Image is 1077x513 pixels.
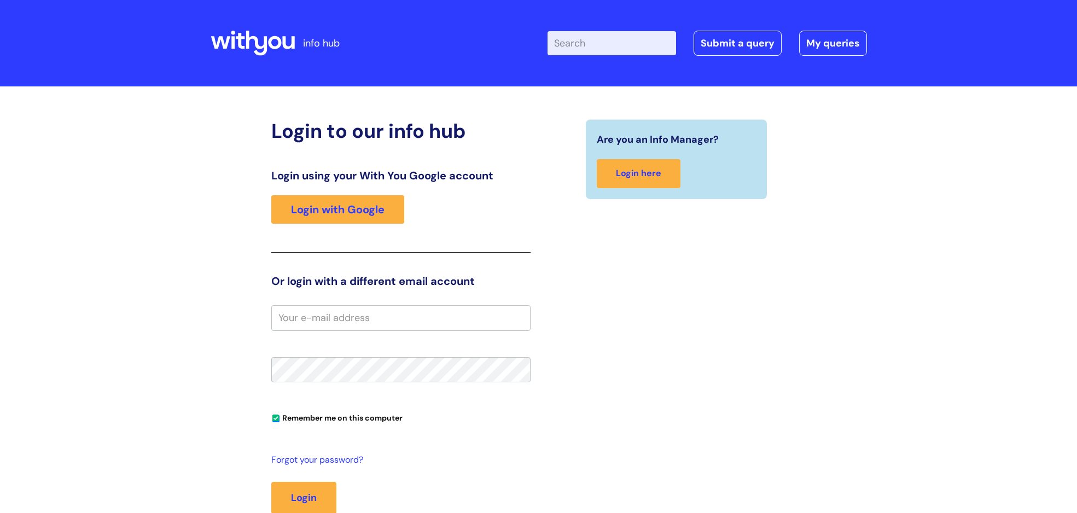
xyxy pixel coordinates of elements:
input: Remember me on this computer [272,415,280,422]
span: Are you an Info Manager? [597,131,719,148]
a: Login here [597,159,680,188]
label: Remember me on this computer [271,411,403,423]
h3: Or login with a different email account [271,275,531,288]
a: Login with Google [271,195,404,224]
p: info hub [303,34,340,52]
div: You can uncheck this option if you're logging in from a shared device [271,409,531,426]
h2: Login to our info hub [271,119,531,143]
input: Your e-mail address [271,305,531,330]
input: Search [548,31,676,55]
a: Forgot your password? [271,452,525,468]
h3: Login using your With You Google account [271,169,531,182]
a: Submit a query [694,31,782,56]
a: My queries [799,31,867,56]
